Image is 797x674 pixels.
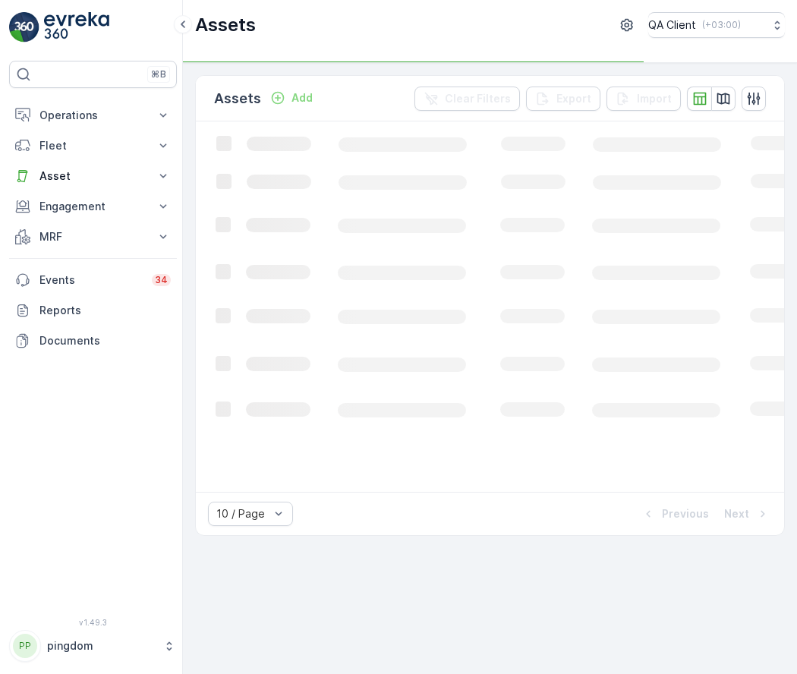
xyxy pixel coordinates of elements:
[648,17,696,33] p: QA Client
[155,274,168,286] p: 34
[214,88,261,109] p: Assets
[47,638,156,654] p: pingdom
[414,87,520,111] button: Clear Filters
[639,505,710,523] button: Previous
[9,265,177,295] a: Events34
[9,295,177,326] a: Reports
[39,138,146,153] p: Fleet
[648,12,785,38] button: QA Client(+03:00)
[39,199,146,214] p: Engagement
[556,91,591,106] p: Export
[724,506,749,521] p: Next
[606,87,681,111] button: Import
[9,100,177,131] button: Operations
[662,506,709,521] p: Previous
[9,131,177,161] button: Fleet
[9,12,39,43] img: logo
[637,91,672,106] p: Import
[39,333,171,348] p: Documents
[13,634,37,658] div: PP
[44,12,109,43] img: logo_light-DOdMpM7g.png
[195,13,256,37] p: Assets
[9,326,177,356] a: Documents
[39,229,146,244] p: MRF
[9,630,177,662] button: PPpingdom
[702,19,741,31] p: ( +03:00 )
[151,68,166,80] p: ⌘B
[291,90,313,106] p: Add
[723,505,772,523] button: Next
[39,108,146,123] p: Operations
[39,272,143,288] p: Events
[39,168,146,184] p: Asset
[264,89,319,107] button: Add
[9,222,177,252] button: MRF
[526,87,600,111] button: Export
[39,303,171,318] p: Reports
[445,91,511,106] p: Clear Filters
[9,161,177,191] button: Asset
[9,191,177,222] button: Engagement
[9,618,177,627] span: v 1.49.3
